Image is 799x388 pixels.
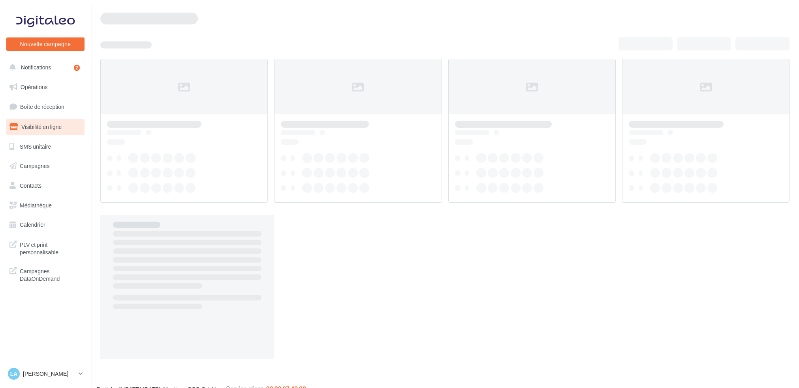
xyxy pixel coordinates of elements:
span: Médiathèque [20,202,52,209]
a: PLV et print personnalisable [5,236,86,259]
div: 2 [74,65,80,71]
span: PLV et print personnalisable [20,239,81,256]
a: SMS unitaire [5,138,86,155]
span: La [10,370,18,378]
span: SMS unitaire [20,143,51,149]
span: Calendrier [20,221,45,228]
a: Opérations [5,79,86,95]
button: Nouvelle campagne [6,37,85,51]
button: Notifications 2 [5,59,83,76]
span: Visibilité en ligne [21,123,62,130]
p: [PERSON_NAME] [23,370,75,378]
a: Campagnes DataOnDemand [5,263,86,286]
a: La [PERSON_NAME] [6,366,85,381]
a: Campagnes [5,158,86,174]
a: Calendrier [5,216,86,233]
span: Boîte de réception [20,103,64,110]
a: Médiathèque [5,197,86,214]
span: Opérations [21,84,47,90]
a: Visibilité en ligne [5,119,86,135]
span: Campagnes [20,162,50,169]
span: Campagnes DataOnDemand [20,266,81,283]
span: Notifications [21,64,51,71]
a: Contacts [5,177,86,194]
span: Contacts [20,182,41,189]
a: Boîte de réception [5,98,86,115]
